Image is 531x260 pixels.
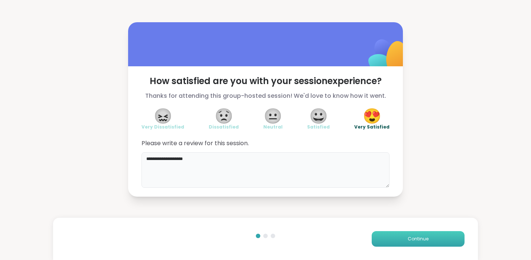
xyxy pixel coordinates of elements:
[141,124,184,130] span: Very Dissatisfied
[408,236,429,242] span: Continue
[209,124,239,130] span: Dissatisfied
[307,124,330,130] span: Satisfied
[263,124,283,130] span: Neutral
[309,109,328,123] span: 😀
[351,20,425,94] img: ShareWell Logomark
[264,109,282,123] span: 😐
[141,75,390,87] span: How satisfied are you with your session experience?
[354,124,390,130] span: Very Satisfied
[215,109,233,123] span: 😟
[141,139,390,148] span: Please write a review for this session.
[141,91,390,100] span: Thanks for attending this group-hosted session! We'd love to know how it went.
[372,231,465,247] button: Continue
[154,109,172,123] span: 😖
[363,109,381,123] span: 😍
